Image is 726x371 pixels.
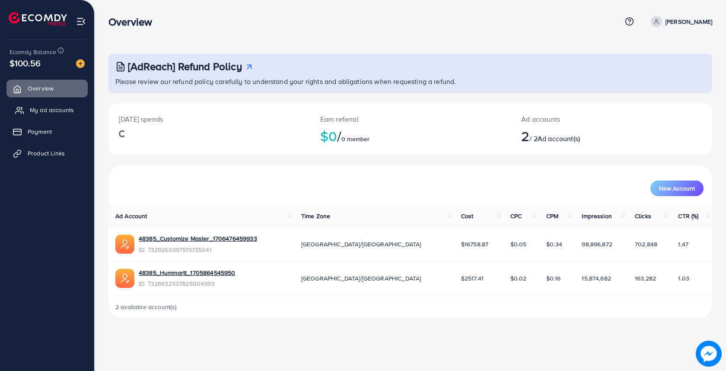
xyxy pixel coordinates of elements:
[678,240,688,248] span: 1.47
[582,240,612,248] span: 98,896,872
[6,145,88,162] a: Product Links
[119,114,299,124] p: [DATE] spends
[546,212,558,220] span: CPM
[461,212,474,220] span: Cost
[76,59,85,68] img: image
[582,212,612,220] span: Impression
[139,245,257,254] span: ID: 7329260397515735041
[546,240,562,248] span: $0.34
[10,48,56,56] span: Ecomdy Balance
[115,76,707,87] p: Please review our refund policy carefully to understand your rights and obligations when requesti...
[301,274,421,283] span: [GEOGRAPHIC_DATA]/[GEOGRAPHIC_DATA]
[697,342,721,366] img: image
[582,274,611,283] span: 15,874,682
[139,279,235,288] span: ID: 7326632337826004993
[28,149,65,158] span: Product Links
[510,240,527,248] span: $0.05
[139,234,257,243] a: 48385_Customize Master_1706476459933
[650,181,704,196] button: New Account
[115,235,134,254] img: ic-ads-acc.e4c84228.svg
[538,134,580,143] span: Ad account(s)
[647,16,712,27] a: [PERSON_NAME]
[128,60,242,73] h3: [AdReach] Refund Policy
[659,185,695,191] span: New Account
[678,274,689,283] span: 1.03
[139,268,235,277] a: 48385_Hummartt_1705864545950
[6,123,88,140] a: Payment
[678,212,698,220] span: CTR (%)
[108,16,159,28] h3: Overview
[115,303,177,311] span: 2 available account(s)
[546,274,560,283] span: $0.16
[76,16,86,26] img: menu
[510,212,522,220] span: CPC
[635,240,657,248] span: 702,848
[30,106,74,114] span: My ad accounts
[635,274,656,283] span: 163,282
[510,274,527,283] span: $0.02
[521,114,651,124] p: Ad accounts
[301,240,421,248] span: [GEOGRAPHIC_DATA]/[GEOGRAPHIC_DATA]
[521,128,651,144] h2: / 2
[665,16,712,27] p: [PERSON_NAME]
[635,212,651,220] span: Clicks
[6,101,88,119] a: My ad accounts
[115,269,134,288] img: ic-ads-acc.e4c84228.svg
[461,240,488,248] span: $16758.87
[521,126,529,146] span: 2
[6,80,88,97] a: Overview
[461,274,484,283] span: $2517.41
[28,127,52,136] span: Payment
[9,12,67,26] img: logo
[301,212,330,220] span: Time Zone
[341,135,369,143] span: 0 member
[320,114,501,124] p: Earn referral
[28,84,54,93] span: Overview
[10,57,41,69] span: $100.56
[337,126,341,146] span: /
[115,212,147,220] span: Ad Account
[320,128,501,144] h2: $0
